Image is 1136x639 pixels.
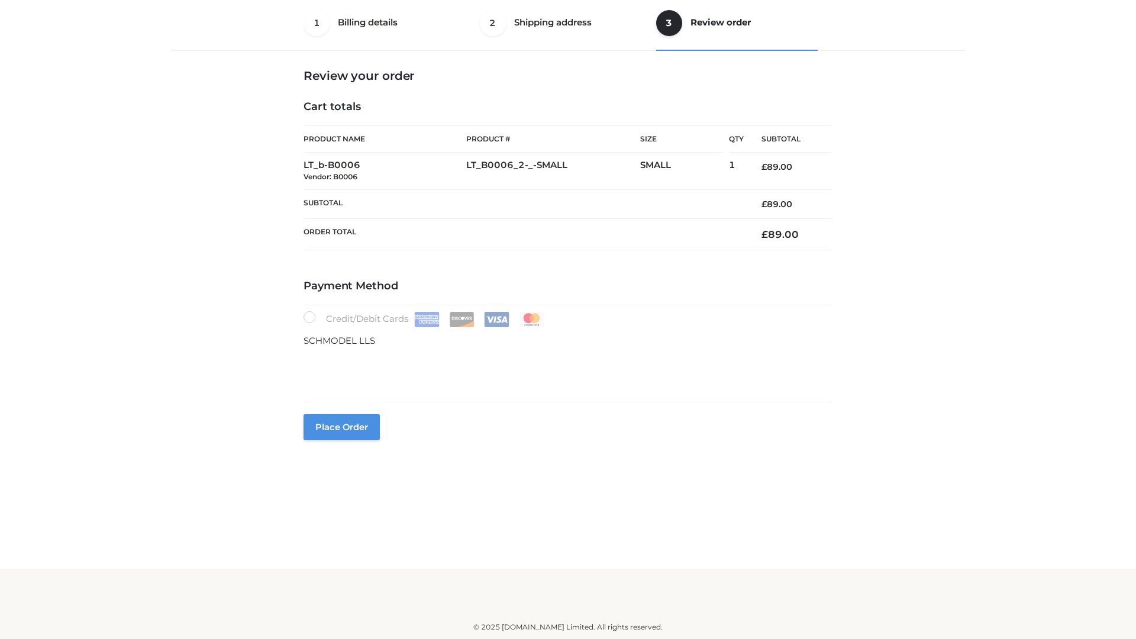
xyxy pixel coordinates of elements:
[640,126,723,153] th: Size
[304,101,832,114] h4: Cart totals
[304,172,357,181] small: Vendor: B0006
[301,346,830,389] iframe: Secure payment input frame
[761,199,767,209] span: £
[304,219,744,250] th: Order Total
[466,125,640,153] th: Product #
[304,414,380,440] button: Place order
[761,162,792,172] bdi: 89.00
[304,69,832,83] h3: Review your order
[304,189,744,218] th: Subtotal
[466,153,640,190] td: LT_B0006_2-_-SMALL
[761,199,792,209] bdi: 89.00
[519,312,544,327] img: Mastercard
[640,153,729,190] td: SMALL
[304,333,832,348] p: SCHMODEL LLS
[304,311,546,327] label: Credit/Debit Cards
[304,280,832,293] h4: Payment Method
[729,153,744,190] td: 1
[484,312,509,327] img: Visa
[761,162,767,172] span: £
[729,125,744,153] th: Qty
[761,228,799,240] bdi: 89.00
[414,312,440,327] img: Amex
[744,126,832,153] th: Subtotal
[304,125,466,153] th: Product Name
[304,153,466,190] td: LT_b-B0006
[761,228,768,240] span: £
[176,621,960,633] div: © 2025 [DOMAIN_NAME] Limited. All rights reserved.
[449,312,475,327] img: Discover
